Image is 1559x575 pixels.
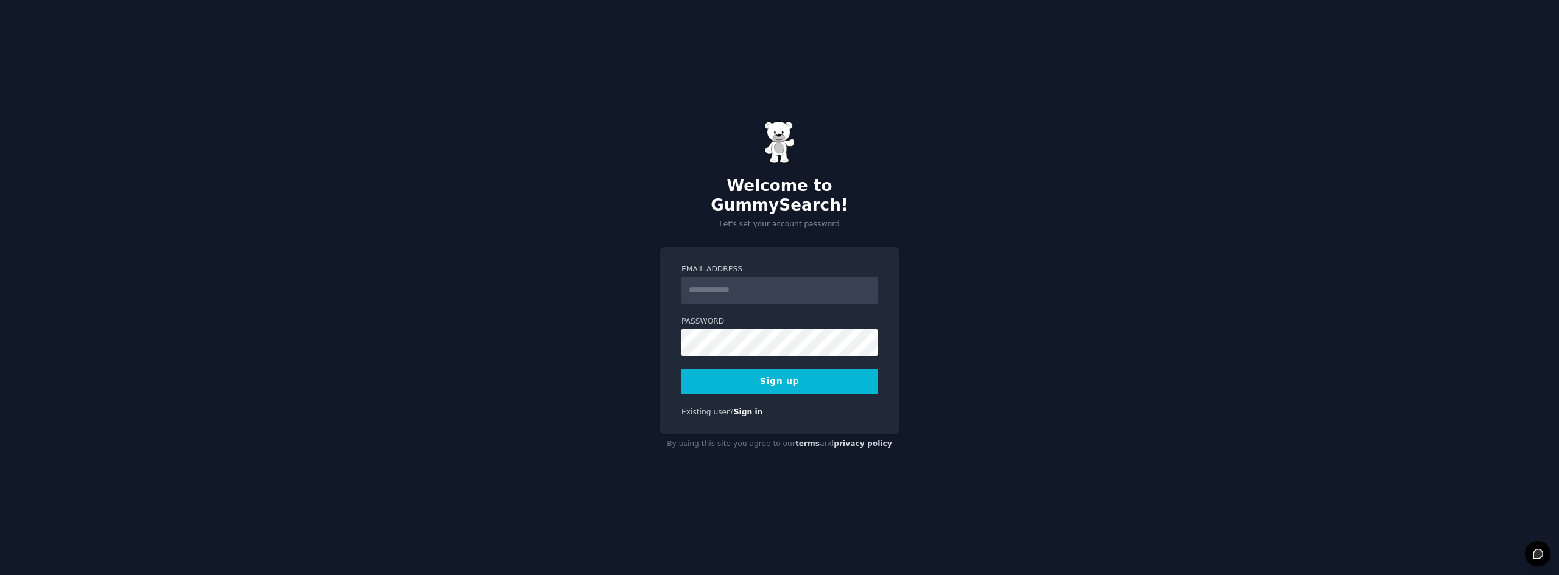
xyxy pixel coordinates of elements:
img: Gummy Bear [764,121,795,164]
a: privacy policy [834,439,892,448]
h2: Welcome to GummySearch! [660,176,899,215]
button: Sign up [681,369,878,394]
div: By using this site you agree to our and [660,434,899,454]
span: Existing user? [681,408,734,416]
label: Email Address [681,264,878,275]
a: Sign in [734,408,763,416]
a: terms [795,439,820,448]
p: Let's set your account password [660,219,899,230]
label: Password [681,316,878,327]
